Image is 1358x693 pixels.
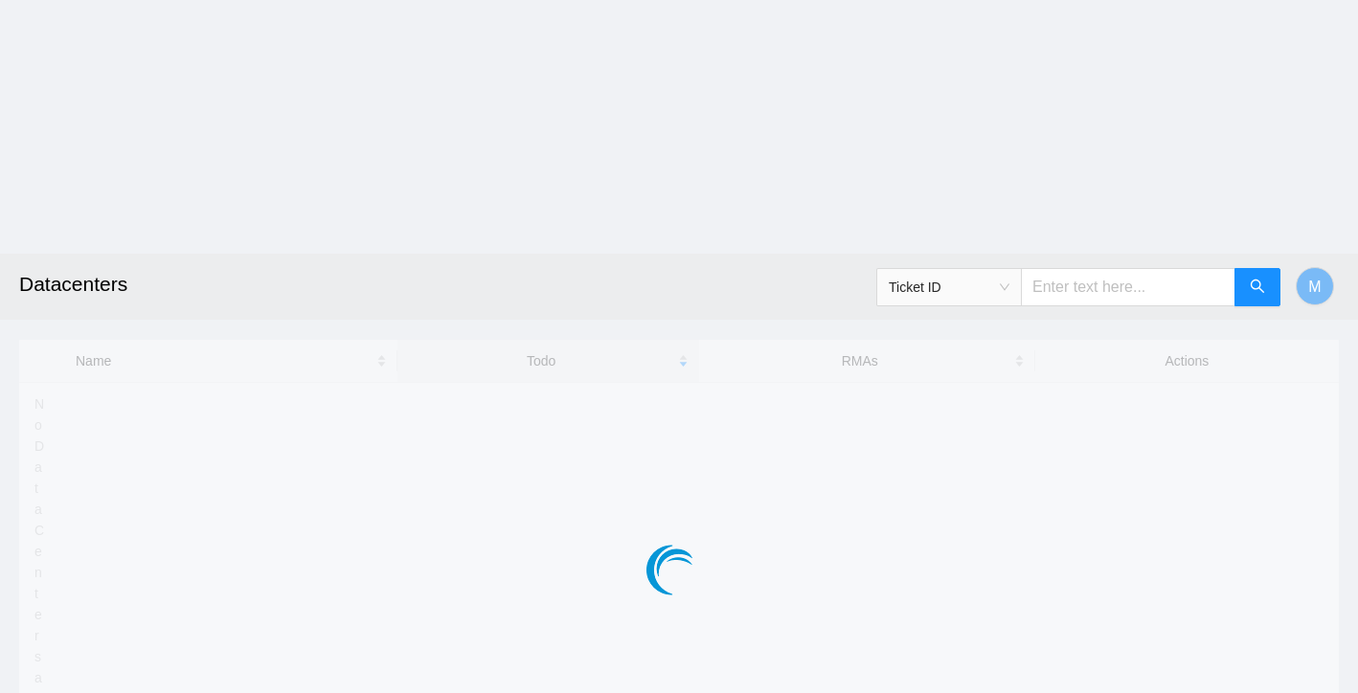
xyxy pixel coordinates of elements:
button: M [1296,267,1334,305]
h2: Datacenters [19,254,943,315]
input: Enter text here... [1021,268,1235,306]
span: Ticket ID [889,273,1009,302]
span: M [1308,275,1321,299]
span: search [1250,279,1265,297]
button: search [1234,268,1280,306]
